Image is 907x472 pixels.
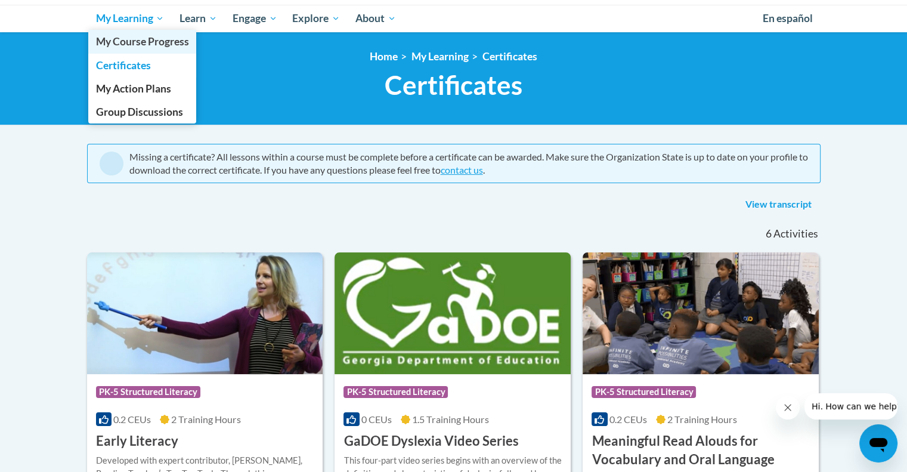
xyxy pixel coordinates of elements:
span: En español [763,12,813,24]
span: 2 Training Hours [171,414,241,425]
div: Main menu [78,5,829,32]
span: PK-5 Structured Literacy [592,386,696,398]
a: Certificates [88,54,197,77]
iframe: Button to launch messaging window [859,424,897,462]
span: 2 Training Hours [667,414,737,425]
span: 0.2 CEUs [609,414,647,425]
a: My Action Plans [88,77,197,100]
a: Group Discussions [88,100,197,124]
h3: Early Literacy [96,432,178,451]
a: En español [755,6,821,31]
h3: GaDOE Dyslexia Video Series [343,432,518,451]
a: Certificates [482,50,537,63]
span: 6 [765,227,771,240]
a: My Learning [88,5,172,32]
a: Learn [172,5,225,32]
span: Engage [233,11,277,26]
span: My Action Plans [95,82,171,95]
a: My Learning [411,50,469,63]
span: About [355,11,396,26]
a: Engage [225,5,285,32]
span: Group Discussions [95,106,182,118]
a: About [348,5,404,32]
iframe: Close message [776,396,800,419]
a: contact us [441,164,483,175]
span: Certificates [95,59,150,72]
span: My Learning [95,11,164,26]
span: PK-5 Structured Literacy [96,386,200,398]
img: Course Logo [335,252,571,374]
a: Home [370,50,398,63]
span: Hi. How can we help? [7,8,97,18]
span: Certificates [385,69,522,101]
iframe: Message from company [804,393,897,419]
a: View transcript [736,195,821,214]
span: Learn [179,11,217,26]
span: My Course Progress [95,35,188,48]
span: Activities [773,227,818,240]
a: My Course Progress [88,30,197,53]
span: 0.2 CEUs [113,414,151,425]
a: Explore [284,5,348,32]
span: PK-5 Structured Literacy [343,386,448,398]
img: Course Logo [87,252,323,374]
span: 1.5 Training Hours [412,414,489,425]
span: 0 CEUs [361,414,392,425]
span: Explore [292,11,340,26]
div: Missing a certificate? All lessons within a course must be complete before a certificate can be a... [129,150,808,177]
img: Course Logo [583,252,819,374]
